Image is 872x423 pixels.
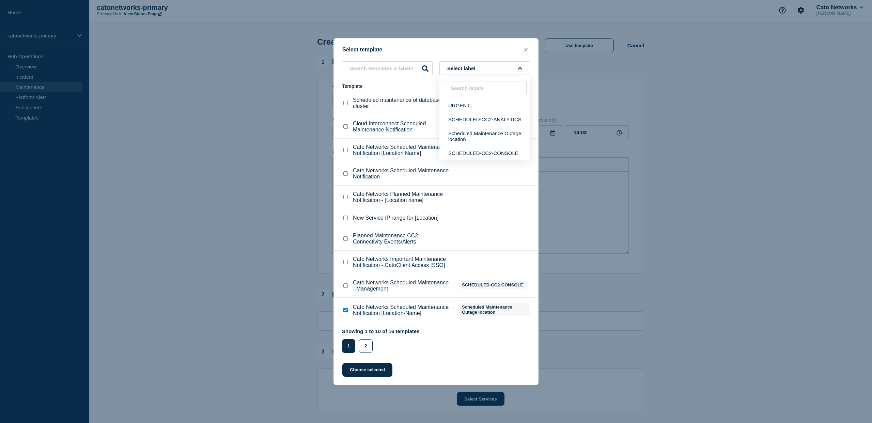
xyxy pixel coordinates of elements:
input: Planned Maintenance CC2 - Connectivity Events/Alerts checkbox [343,236,348,241]
input: Cato Networks Planned Maintenance Notification - [Location name] checkbox [343,195,348,199]
span: Scheduled Maintenance Outage location [457,303,530,316]
button: 1 [342,339,355,353]
input: New Service IP range for [Location] checkbox [343,216,348,220]
p: Cato Networks Important Maintenance Notification - CatoClient Access [SSO] [353,256,451,268]
input: Cloud Interconnect Scheduled Maintenance Notification checkbox [343,124,348,129]
button: URGENT [439,98,530,112]
input: Cato Networks Scheduled Maintenance - Management checkbox [343,283,348,288]
span: SCHEDULED-CC2-CONSOLE [457,281,528,289]
button: SCHEDULED-CC2-CONSOLE [439,146,530,160]
button: 2 [359,339,373,353]
p: New Service IP range for [Location] [353,215,438,221]
span: Select label [447,65,478,71]
p: Scheduled maintenance of database cluster [353,97,451,109]
button: Choose selected [342,363,392,377]
button: Select label [439,61,530,75]
div: Select template [334,47,538,53]
input: Cato Networks Scheduled Maintenance Notification checkbox [343,171,348,176]
input: Scheduled maintenance of database cluster checkbox [343,101,348,105]
button: Scheduled Maintenance Outage location [439,126,530,146]
p: Cato Networks Scheduled Maintenance Notification [353,168,451,180]
p: Cato Networks Planned Maintenance Notification - [Location name] [353,191,451,203]
p: Cato Networks Scheduled Maintenance Notification [Location Name] [353,144,451,156]
button: close button [522,47,530,53]
div: Template [342,83,451,89]
input: Cato Networks Scheduled Maintenance Notification [Location Name] checkbox [343,148,348,152]
p: Cato Networks Scheduled Maintenance Notification [Location-Name] [353,304,451,316]
p: Planned Maintenance CC2 - Connectivity Events/Alerts [353,233,451,245]
button: SCHEDULED-CC2-ANALYTICS [439,112,530,126]
p: Cloud Interconnect Scheduled Maintenance Notification [353,121,451,133]
input: Cato Networks Important Maintenance Notification - CatoClient Access [SSO] checkbox [343,260,348,264]
input: Search labels [443,81,527,95]
p: Showing 1 to 10 of 16 templates [342,328,420,334]
input: Cato Networks Scheduled Maintenance Notification [Location-Name] checkbox [343,308,348,312]
p: Cato Networks Scheduled Maintenance - Management [353,280,451,292]
input: Search templates & labels [342,61,433,75]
